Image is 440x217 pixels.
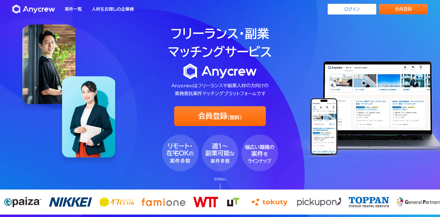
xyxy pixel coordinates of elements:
[174,106,266,126] a: 会員登録(無料)
[295,197,339,207] img: pickupon
[379,4,428,14] a: 会員登録
[346,197,387,207] img: toppan
[394,197,439,207] img: m-out inc.
[139,197,184,207] img: famione
[328,4,376,15] a: ログイン
[223,197,240,207] img: ut
[65,7,82,11] a: 案件一覧
[12,5,55,14] img: Anycrew
[47,197,90,207] img: nikkei
[162,82,278,98] p: Anycrewはフリーランスや副業人材の方向けの 業務委託案件マッチングプラットフォームです
[162,24,278,61] h1: フリーランス・副業 マッチングサービス
[212,177,228,181] p: SCROLL
[162,135,199,171] img: fv_bubble1
[92,7,134,11] a: 人材をお探しの企業様
[202,135,238,171] img: fv_bubble2
[241,135,278,171] img: fv_bubble3
[198,112,227,121] span: 会員登録
[183,63,257,79] img: logo
[97,197,132,207] img: 47club
[248,197,288,207] img: tokuty
[191,197,216,207] img: wtt
[2,197,39,207] img: paiza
